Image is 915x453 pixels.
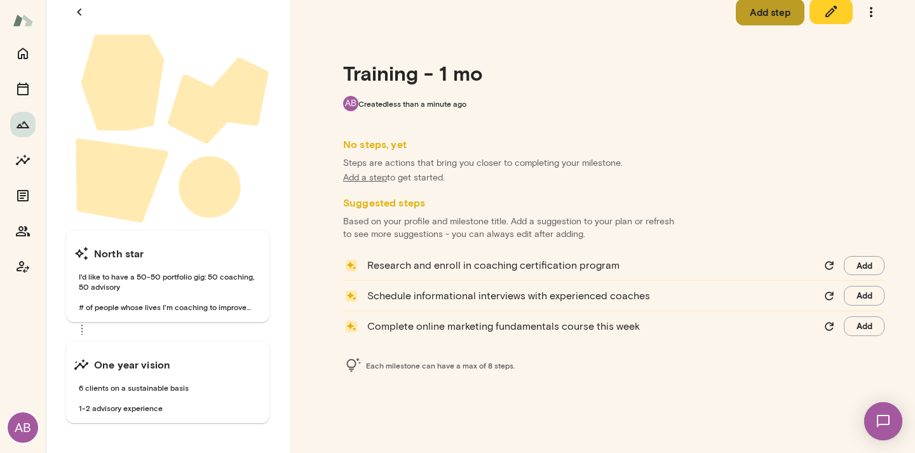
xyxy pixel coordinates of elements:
div: AB [343,96,358,111]
button: Add [844,286,884,306]
p: to get started. [387,172,445,184]
h4: Training - 1 mo [343,61,884,85]
button: One year vision6 clients on a sustainable basis 1-2 advisory experience [66,342,269,423]
p: Complete online marketing fundamentals course this week [367,319,815,334]
span: I'd like to have a 50-50 portfolio gig: 50 coaching, 50 advisory # of people whose lives I'm coac... [74,271,262,312]
h6: Suggested steps [343,195,884,210]
button: Insights [10,147,36,173]
p: Research and enroll in coaching certification program [367,258,815,273]
span: Created less than a minute ago [358,98,466,109]
button: Add [844,256,884,276]
button: Coach app [10,254,36,280]
button: Members [10,219,36,244]
p: Steps are actions that bring you closer to completing your milestone. [343,157,884,170]
span: Each milestone can have a max of 8 steps. [366,360,515,370]
span: 6 clients on a sustainable basis 1-2 advisory experience [74,382,262,413]
p: Schedule informational interviews with experienced coaches [367,288,815,304]
img: Mento [13,8,33,32]
p: Based on your profile and milestone title. Add a suggestion to your plan or refresh [343,215,884,228]
button: Home [10,41,36,66]
button: Documents [10,183,36,208]
button: Growth Plan [10,112,36,137]
h6: One year vision [94,357,170,372]
button: Sessions [10,76,36,102]
h6: North star [94,246,144,261]
button: Add [844,316,884,336]
h6: No steps, yet [343,137,884,152]
button: North starI'd like to have a 50-50 portfolio gig: 50 coaching, 50 advisory # of people whose live... [66,231,269,322]
p: Add a step [343,172,387,184]
p: to see more suggestions - you can always edit after adding. [343,228,884,241]
div: AB [8,412,38,443]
